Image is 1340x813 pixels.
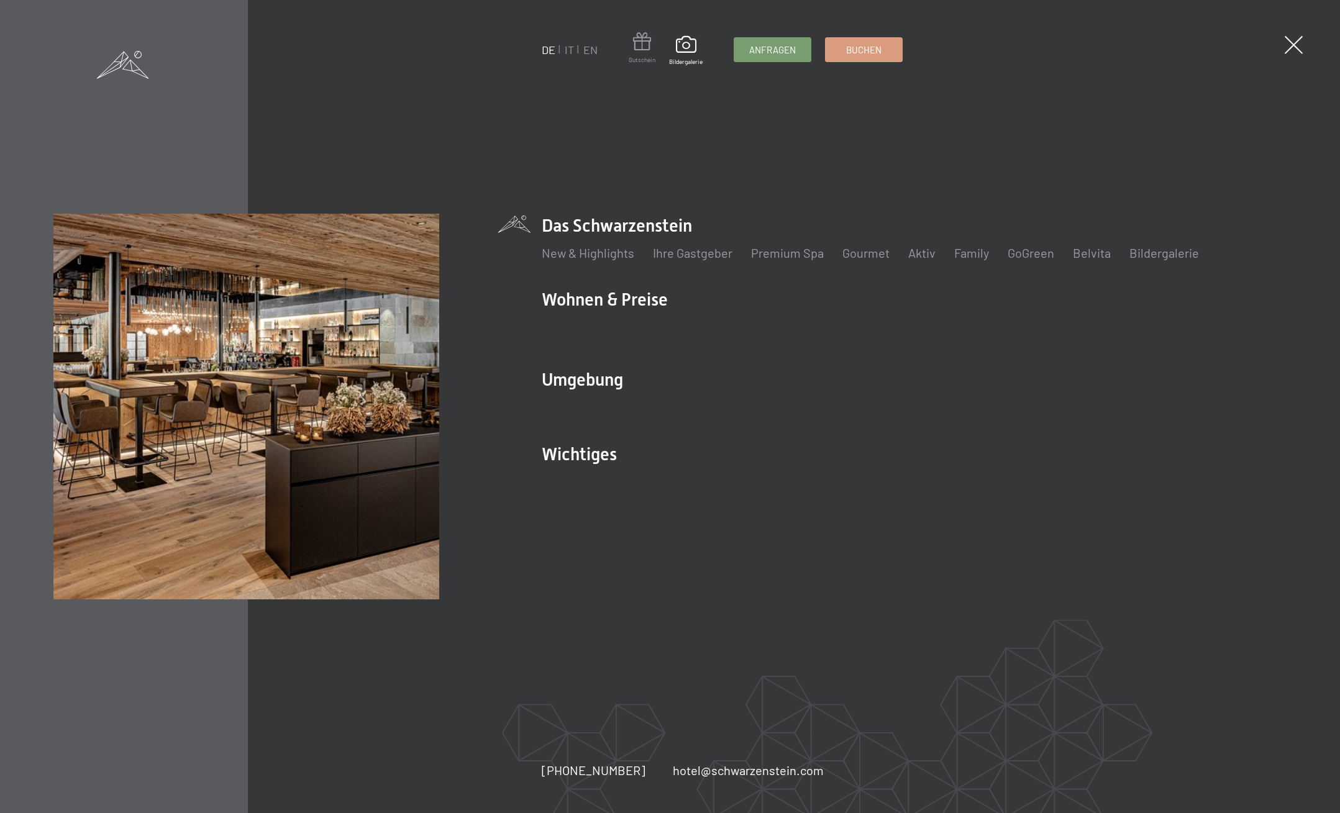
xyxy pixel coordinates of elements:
[954,245,989,260] a: Family
[751,245,824,260] a: Premium Spa
[1129,245,1199,260] a: Bildergalerie
[842,245,890,260] a: Gourmet
[908,245,936,260] a: Aktiv
[749,43,796,57] span: Anfragen
[629,32,655,64] a: Gutschein
[734,38,811,61] a: Anfragen
[1008,245,1054,260] a: GoGreen
[629,55,655,64] span: Gutschein
[542,761,645,779] a: [PHONE_NUMBER]
[583,43,598,57] a: EN
[1073,245,1111,260] a: Belvita
[542,43,555,57] a: DE
[542,763,645,778] span: [PHONE_NUMBER]
[826,38,902,61] a: Buchen
[669,36,703,66] a: Bildergalerie
[542,245,634,260] a: New & Highlights
[846,43,882,57] span: Buchen
[565,43,574,57] a: IT
[673,761,824,779] a: hotel@schwarzenstein.com
[669,57,703,66] span: Bildergalerie
[53,214,439,599] img: Wellnesshotel Südtirol SCHWARZENSTEIN - Wellnessurlaub in den Alpen, Wandern und Wellness
[653,245,732,260] a: Ihre Gastgeber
